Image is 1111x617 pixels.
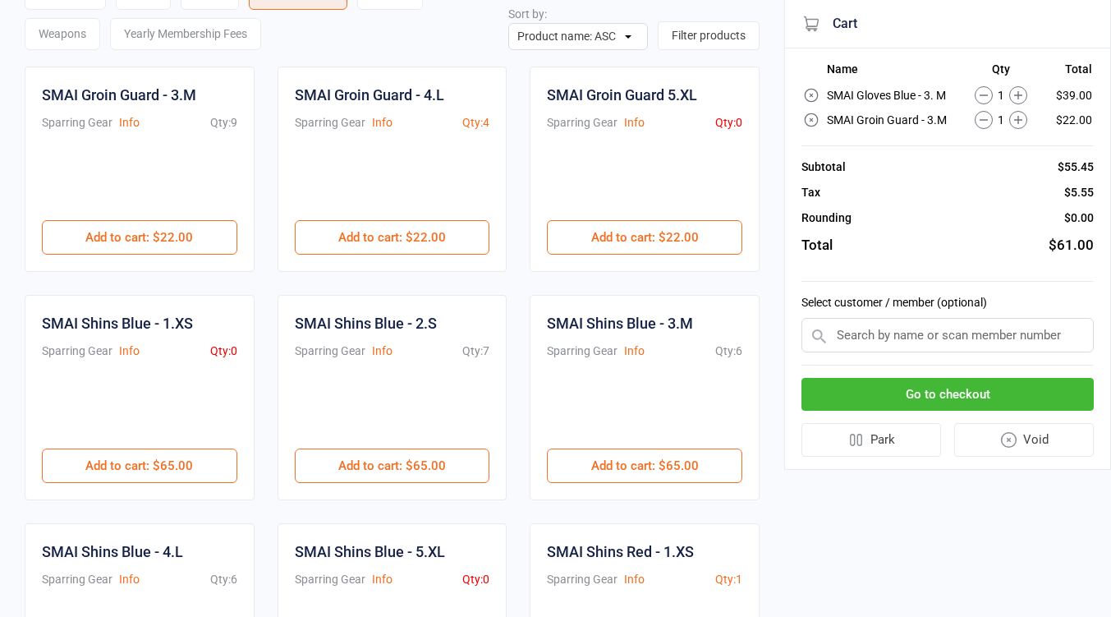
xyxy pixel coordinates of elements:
[801,210,852,227] div: Rounding
[715,114,742,131] div: Qty: 0
[801,423,941,457] button: Park
[547,449,742,483] button: Add to cart: $65.00
[959,62,1042,82] th: Qty
[547,312,693,334] div: SMAI Shins Blue - 3.M
[42,449,237,483] button: Add to cart: $65.00
[295,220,490,255] button: Add to cart: $22.00
[210,571,237,588] div: Qty: 6
[547,84,697,106] div: SMAI Groin Guard 5.XL
[372,114,393,131] button: Info
[624,571,645,588] button: Info
[295,571,365,588] div: Sparring Gear
[462,343,489,360] div: Qty: 7
[624,114,645,131] button: Info
[295,312,437,334] div: SMAI Shins Blue - 2.S
[1064,210,1094,227] div: $0.00
[801,235,833,256] div: Total
[827,62,958,82] th: Name
[119,114,140,131] button: Info
[42,343,112,360] div: Sparring Gear
[827,108,958,131] td: SMAI Groin Guard - 3.M
[42,571,112,588] div: Sparring Gear
[42,84,196,106] div: SMAI Groin Guard - 3.M
[295,84,444,106] div: SMAI Groin Guard - 4.L
[295,449,490,483] button: Add to cart: $65.00
[295,114,365,131] div: Sparring Gear
[42,220,237,255] button: Add to cart: $22.00
[801,184,820,201] div: Tax
[801,318,1094,352] input: Search by name or scan member number
[715,571,742,588] div: Qty: 1
[42,114,112,131] div: Sparring Gear
[547,571,617,588] div: Sparring Gear
[624,343,645,360] button: Info
[462,571,489,588] div: Qty: 0
[1049,235,1094,256] div: $61.00
[959,86,1042,104] div: 1
[801,294,1094,311] label: Select customer / member (optional)
[1058,159,1094,176] div: $55.45
[110,18,261,50] div: Yearly Membership Fees
[295,541,445,563] div: SMAI Shins Blue - 5.XL
[827,84,958,107] td: SMAI Gloves Blue - 3. M
[372,343,393,360] button: Info
[508,7,547,21] label: Sort by:
[119,343,140,360] button: Info
[658,21,760,50] button: Filter products
[1064,184,1094,201] div: $5.55
[547,541,694,563] div: SMAI Shins Red - 1.XS
[42,541,183,563] div: SMAI Shins Blue - 4.L
[954,423,1095,457] button: Void
[42,312,193,334] div: SMAI Shins Blue - 1.XS
[210,343,237,360] div: Qty: 0
[372,571,393,588] button: Info
[1044,62,1092,82] th: Total
[801,378,1094,412] button: Go to checkout
[547,220,742,255] button: Add to cart: $22.00
[1044,108,1092,131] td: $22.00
[462,114,489,131] div: Qty: 4
[547,114,617,131] div: Sparring Gear
[25,18,100,50] div: Weapons
[210,114,237,131] div: Qty: 9
[295,343,365,360] div: Sparring Gear
[1044,84,1092,107] td: $39.00
[801,159,846,176] div: Subtotal
[959,111,1042,129] div: 1
[119,571,140,588] button: Info
[547,343,617,360] div: Sparring Gear
[715,343,742,360] div: Qty: 6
